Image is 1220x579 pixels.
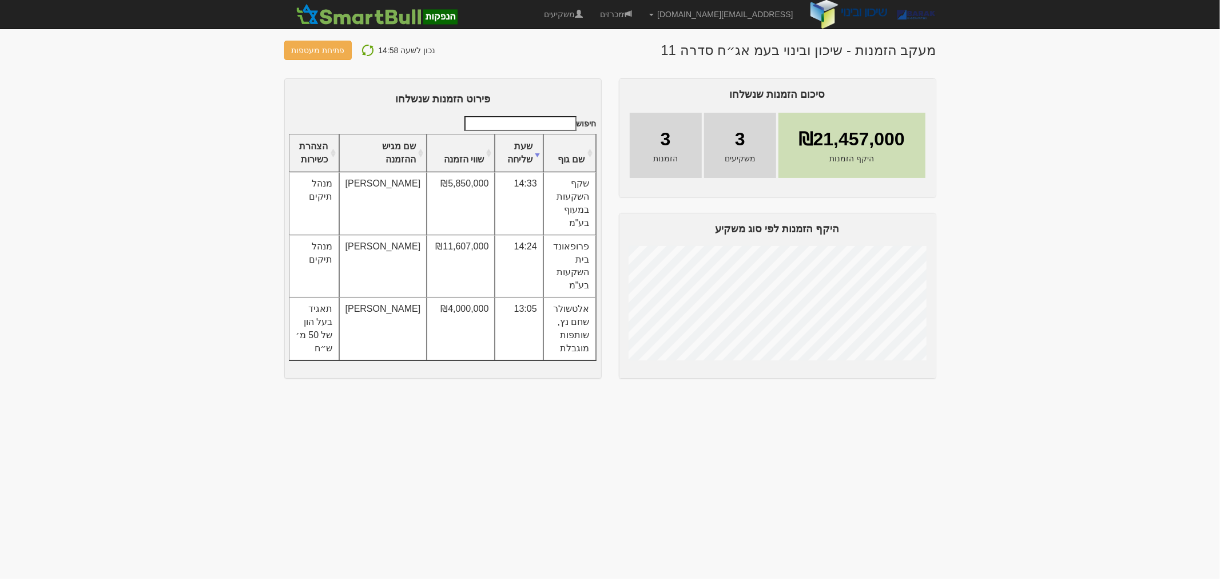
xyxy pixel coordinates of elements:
[395,93,490,105] span: פירוט הזמנות שנשלחו
[543,134,596,173] th: שם גוף : activate to sort column ascending
[725,153,756,164] span: משקיעים
[735,126,745,153] span: 3
[427,235,495,298] td: ₪11,607,000
[309,241,333,264] span: מנהל תיקים
[543,235,596,298] td: פרופאונד בית השקעות בע"מ
[661,126,671,153] span: 3
[495,172,543,235] td: 14:33
[339,235,427,298] td: [PERSON_NAME]
[427,172,495,235] td: ₪5,850,000
[339,134,427,173] th: שם מגיש ההזמנה : activate to sort column ascending
[427,298,495,360] td: ₪4,000,000
[464,116,577,131] input: חיפוש
[715,223,839,235] span: היקף הזמנות לפי סוג משקיע
[543,172,596,235] td: שקף השקעות במעוף בע"מ
[361,43,375,57] img: refresh-icon.png
[653,153,678,164] span: הזמנות
[495,235,543,298] td: 14:24
[378,43,435,58] p: נכון לשעה 14:58
[339,298,427,360] td: [PERSON_NAME]
[799,126,905,153] span: ₪21,457,000
[543,298,596,360] td: אלטשולר שחם נץ, שותפות מוגבלת
[309,179,333,201] span: מנהל תיקים
[661,43,936,58] h1: מעקב הזמנות - שיכון ובינוי בעמ אג״ח סדרה 11
[495,134,543,173] th: שעת שליחה : activate to sort column ascending
[293,3,461,26] img: SmartBull Logo
[829,153,874,164] span: היקף הזמנות
[460,116,597,131] label: חיפוש
[289,134,339,173] th: הצהרת כשירות : activate to sort column ascending
[339,172,427,235] td: [PERSON_NAME]
[427,134,495,173] th: שווי הזמנה : activate to sort column ascending
[296,304,333,353] span: תאגיד בעל הון של 50 מ׳ ש״ח
[729,89,825,100] span: סיכום הזמנות שנשלחו
[495,298,543,360] td: 13:05
[284,41,352,60] button: פתיחת מעטפות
